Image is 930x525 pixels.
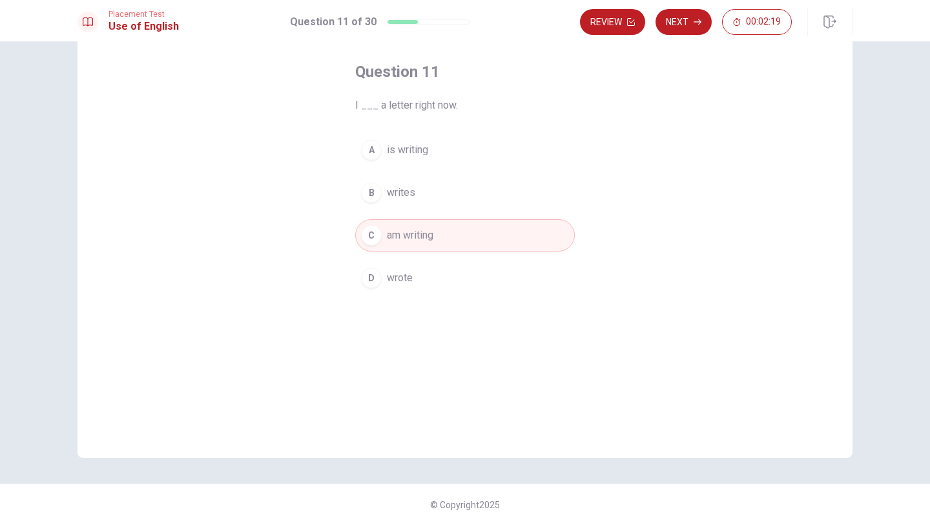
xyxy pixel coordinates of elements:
button: Dwrote [355,262,575,294]
button: 00:02:19 [722,9,792,35]
span: writes [387,185,415,200]
button: Next [656,9,712,35]
span: Placement Test [108,10,179,19]
h1: Use of English [108,19,179,34]
h1: Question 11 of 30 [290,14,377,30]
span: am writing [387,228,433,243]
div: D [361,268,382,288]
span: 00:02:19 [746,17,781,27]
span: wrote [387,270,413,286]
span: © Copyright 2025 [430,500,500,510]
div: B [361,182,382,203]
span: I ___ a letter right now. [355,98,575,113]
span: is writing [387,142,428,158]
button: Bwrites [355,177,575,209]
button: Ais writing [355,134,575,166]
div: A [361,140,382,160]
div: C [361,225,382,246]
button: Cam writing [355,219,575,252]
button: Review [580,9,645,35]
h4: Question 11 [355,61,575,82]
